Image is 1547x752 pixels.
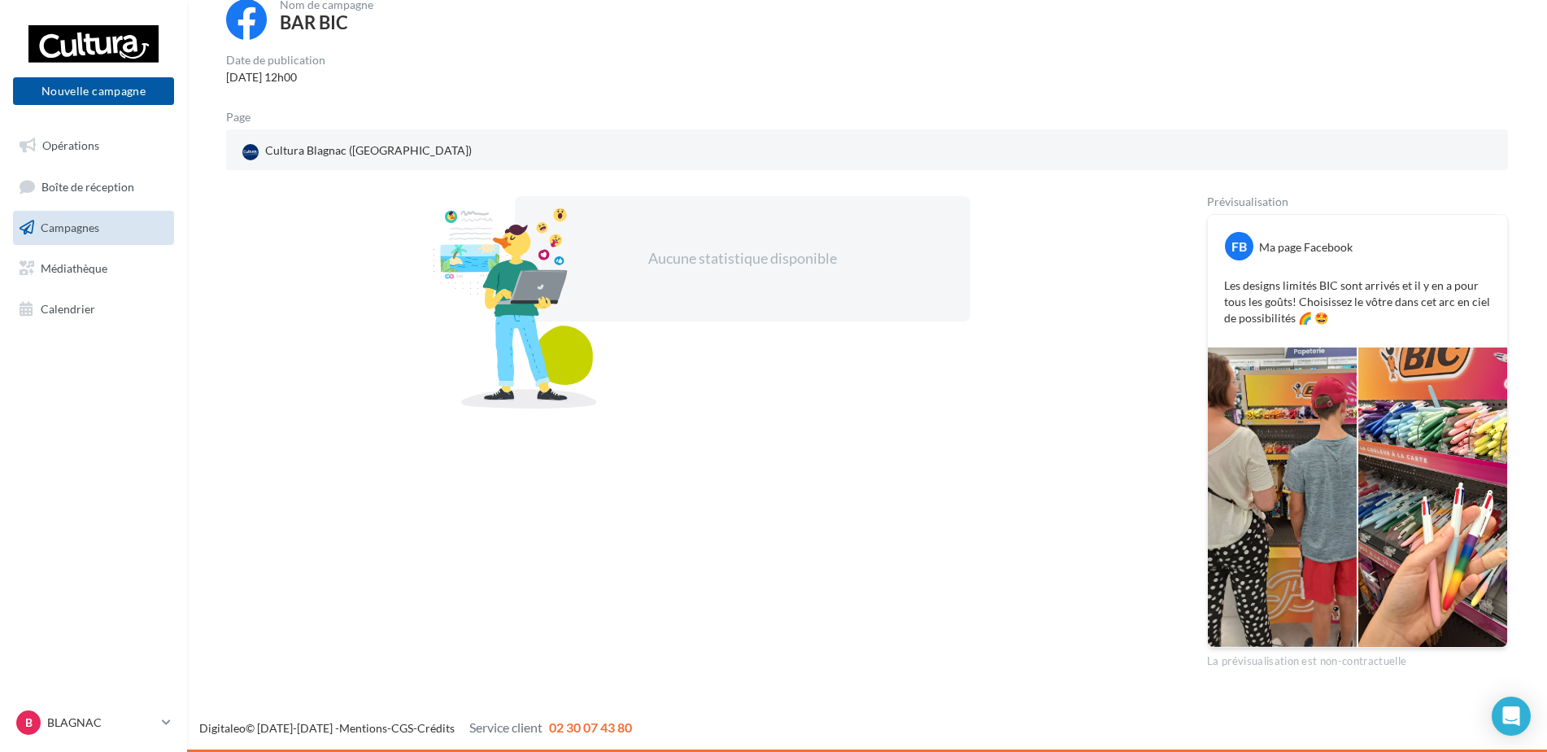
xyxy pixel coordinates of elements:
[226,69,325,85] div: [DATE] 12h00
[391,721,413,735] a: CGS
[239,139,658,164] a: Cultura Blagnac ([GEOGRAPHIC_DATA])
[13,77,174,105] button: Nouvelle campagne
[199,721,632,735] span: © [DATE]-[DATE] - - -
[226,111,264,123] div: Page
[567,248,918,269] div: Aucune statistique disponible
[10,292,177,326] a: Calendrier
[469,719,543,735] span: Service client
[280,14,348,32] div: BAR BIC
[1207,196,1508,208] div: Prévisualisation
[41,179,134,193] span: Boîte de réception
[1207,648,1508,669] div: La prévisualisation est non-contractuelle
[239,139,475,164] div: Cultura Blagnac ([GEOGRAPHIC_DATA])
[47,715,155,731] p: BLAGNAC
[13,707,174,738] a: B BLAGNAC
[10,211,177,245] a: Campagnes
[226,55,325,66] div: Date de publication
[10,129,177,163] a: Opérations
[417,721,455,735] a: Crédits
[339,721,387,735] a: Mentions
[41,261,107,275] span: Médiathèque
[42,138,99,152] span: Opérations
[41,221,99,234] span: Campagnes
[1224,278,1491,326] p: Les designs limités BIC sont arrivés et il y en a pour tous les goûts! Choisissez le vôtre dans c...
[1225,232,1253,260] div: FB
[41,301,95,315] span: Calendrier
[1259,239,1353,256] div: Ma page Facebook
[1492,697,1531,736] div: Open Intercom Messenger
[25,715,33,731] span: B
[549,719,632,735] span: 02 30 07 43 80
[199,721,246,735] a: Digitaleo
[10,169,177,204] a: Boîte de réception
[10,251,177,286] a: Médiathèque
